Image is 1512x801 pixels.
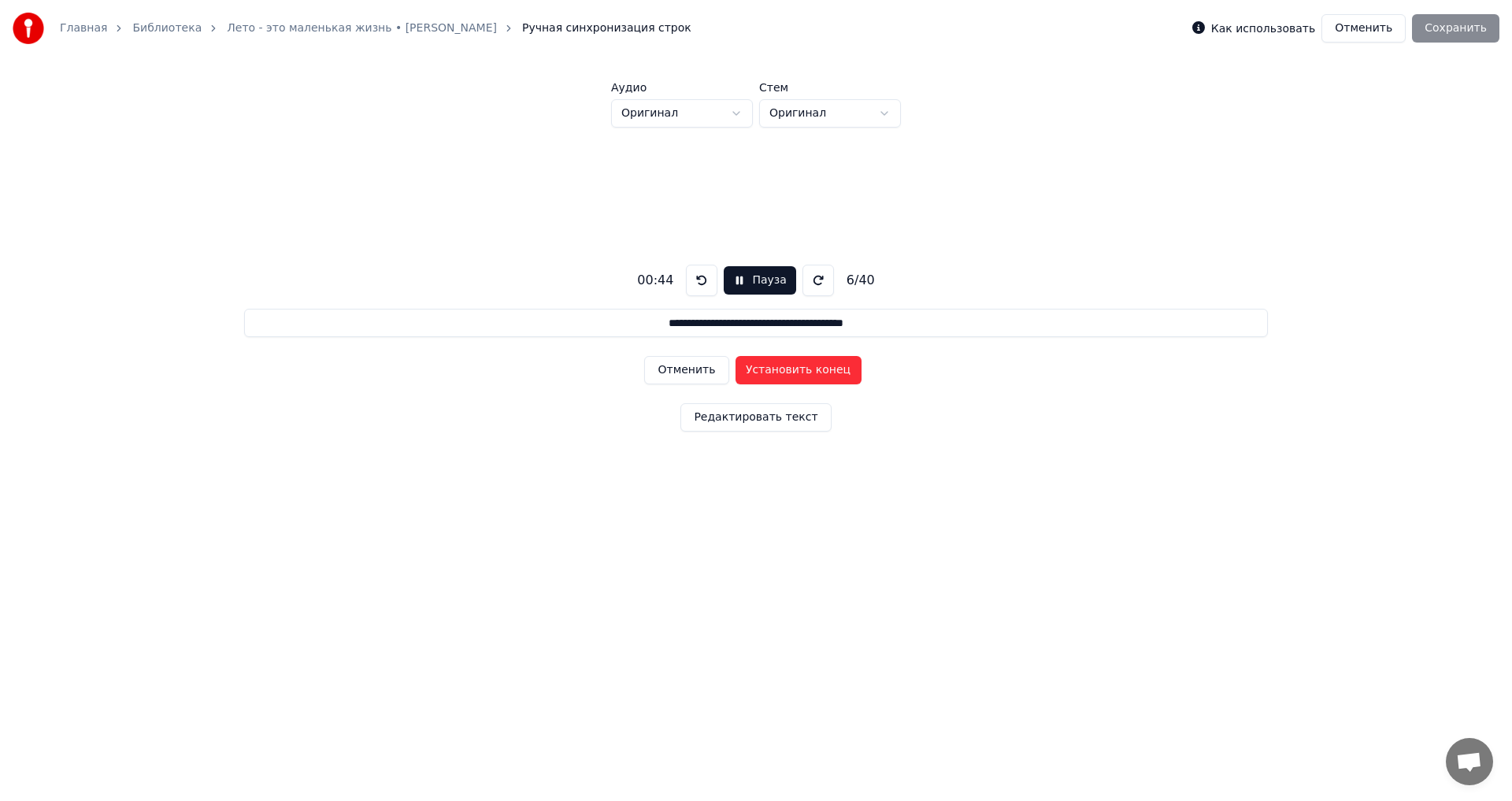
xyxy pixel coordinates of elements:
button: Отменить [644,356,728,384]
a: Главная [60,20,107,36]
label: Стем [759,82,901,93]
label: Как использовать [1211,23,1315,34]
div: 6 / 40 [840,271,881,290]
button: Редактировать текст [680,403,831,432]
nav: breadcrumb [60,20,691,36]
a: Лето - это маленькая жизнь • [PERSON_NAME] [227,20,497,36]
button: Установить конец [736,356,862,384]
button: Пауза [724,266,795,295]
a: Библиотека [132,20,202,36]
button: Отменить [1321,14,1406,43]
div: 00:44 [631,271,680,290]
img: youka [13,13,44,44]
a: Открытый чат [1446,738,1493,785]
label: Аудио [611,82,753,93]
span: Ручная синхронизация строк [522,20,691,36]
